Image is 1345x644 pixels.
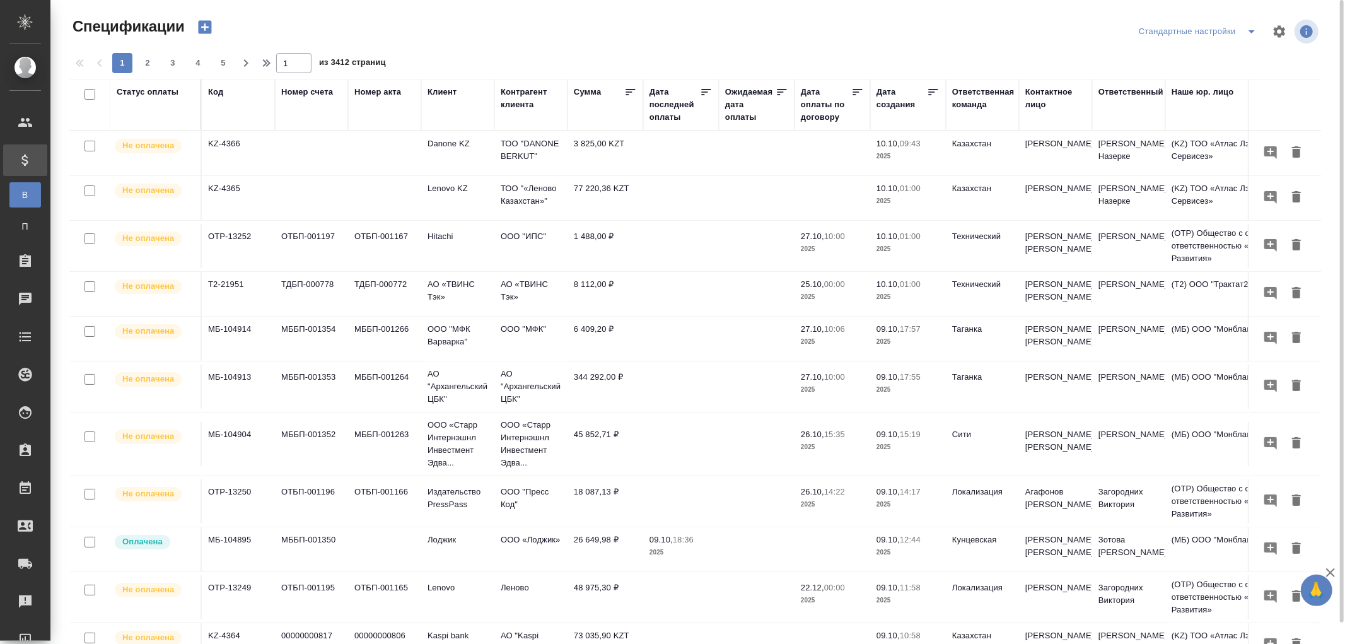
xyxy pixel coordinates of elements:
button: Удалить [1286,432,1307,455]
td: ОТБП-001165 [348,575,421,619]
p: ООО "ИПС" [501,230,561,243]
td: 26 649,98 ₽ [568,527,643,571]
span: из 3412 страниц [319,55,386,73]
td: ТДБП-000772 [348,272,421,316]
td: OTP-13252 [202,224,275,268]
button: Удалить [1286,375,1307,398]
p: 01:00 [900,184,921,193]
p: Lenovo KZ [428,182,488,195]
div: Контрагент клиента [501,86,561,111]
p: Не оплачена [122,325,174,337]
p: Не оплачена [122,488,174,500]
p: Издательство PressPass [428,486,488,511]
p: 10:06 [824,324,845,334]
td: МББП-001266 [348,317,421,361]
td: (МБ) ООО "Монблан" [1165,527,1317,571]
p: 10:00 [824,231,845,241]
div: split button [1136,21,1264,42]
span: Спецификации [69,16,185,37]
td: 6 409,20 ₽ [568,317,643,361]
p: ООО "МФК" [501,323,561,336]
td: Таганка [946,365,1019,409]
td: МББП-001263 [348,422,421,466]
p: 2025 [801,498,864,511]
td: МББП-001264 [348,365,421,409]
p: 2025 [801,243,864,255]
div: Наше юр. лицо [1172,86,1234,98]
div: Дата оплаты по договору [801,86,851,124]
p: 2025 [876,195,940,208]
p: 12:44 [900,535,921,544]
p: 2025 [876,383,940,396]
p: 2025 [649,546,713,559]
td: KZ-4366 [202,131,275,175]
p: 17:57 [900,324,921,334]
td: [PERSON_NAME] [1019,176,1092,220]
td: OTP-13250 [202,479,275,524]
p: 26.10, [801,487,824,496]
p: ООО «Старр Интернэшнл Инвестмент Эдва... [428,419,488,469]
td: [PERSON_NAME] [PERSON_NAME] [1019,272,1092,316]
p: 2025 [801,336,864,348]
p: 10:58 [900,631,921,640]
div: Ответственный [1098,86,1163,98]
p: 01:00 [900,231,921,241]
td: (OTP) Общество с ограниченной ответственностью «Вектор Развития» [1165,572,1317,623]
td: Казахстан [946,131,1019,175]
p: 01:00 [900,279,921,289]
p: Не оплачена [122,139,174,152]
td: Загородних Виктория [1092,575,1165,619]
button: Удалить [1286,234,1307,257]
p: АО "Архангельский ЦБК" [501,368,561,406]
p: 27.10, [801,324,824,334]
p: 10:00 [824,372,845,382]
span: 4 [188,57,208,69]
p: Лоджик [428,534,488,546]
td: Сити [946,422,1019,466]
p: Danone KZ [428,138,488,150]
p: 15:19 [900,430,921,439]
td: Таганка [946,317,1019,361]
p: 00:00 [824,279,845,289]
button: Удалить [1286,186,1307,209]
button: Создать [190,16,220,38]
td: (OTP) Общество с ограниченной ответственностью «Вектор Развития» [1165,221,1317,271]
td: KZ-4365 [202,176,275,220]
p: 27.10, [801,372,824,382]
p: ООО "Пресс Код" [501,486,561,511]
button: 2 [137,53,158,73]
p: 22.12, [801,583,824,592]
p: 10.10, [876,231,900,241]
div: Код [208,86,223,98]
td: 18 087,13 ₽ [568,479,643,524]
p: Не оплачена [122,280,174,293]
p: 09.10, [876,324,900,334]
td: [PERSON_NAME] [PERSON_NAME] [1019,224,1092,268]
td: ОТБП-001167 [348,224,421,268]
p: 11:58 [900,583,921,592]
p: 09.10, [649,535,673,544]
button: Удалить [1286,537,1307,561]
div: Ответственная команда [952,86,1015,111]
button: 🙏 [1301,575,1332,606]
td: [PERSON_NAME] [1092,272,1165,316]
td: 8 112,00 ₽ [568,272,643,316]
td: [PERSON_NAME] [1092,365,1165,409]
p: 10.10, [876,279,900,289]
td: Т2-21951 [202,272,275,316]
p: 09.10, [876,535,900,544]
td: ОТБП-001166 [348,479,421,524]
span: В [16,189,35,201]
p: 09.10, [876,430,900,439]
span: Посмотреть информацию [1295,20,1321,44]
span: 🙏 [1306,577,1327,604]
span: 2 [137,57,158,69]
td: [PERSON_NAME] [PERSON_NAME] [1019,527,1092,571]
td: (OTP) Общество с ограниченной ответственностью «Вектор Развития» [1165,476,1317,527]
td: [PERSON_NAME] Назерке [1092,131,1165,175]
button: Удалить [1286,585,1307,609]
p: Lenovo [428,582,488,594]
td: МББП-001354 [275,317,348,361]
td: 344 292,00 ₽ [568,365,643,409]
div: Номер акта [354,86,401,98]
